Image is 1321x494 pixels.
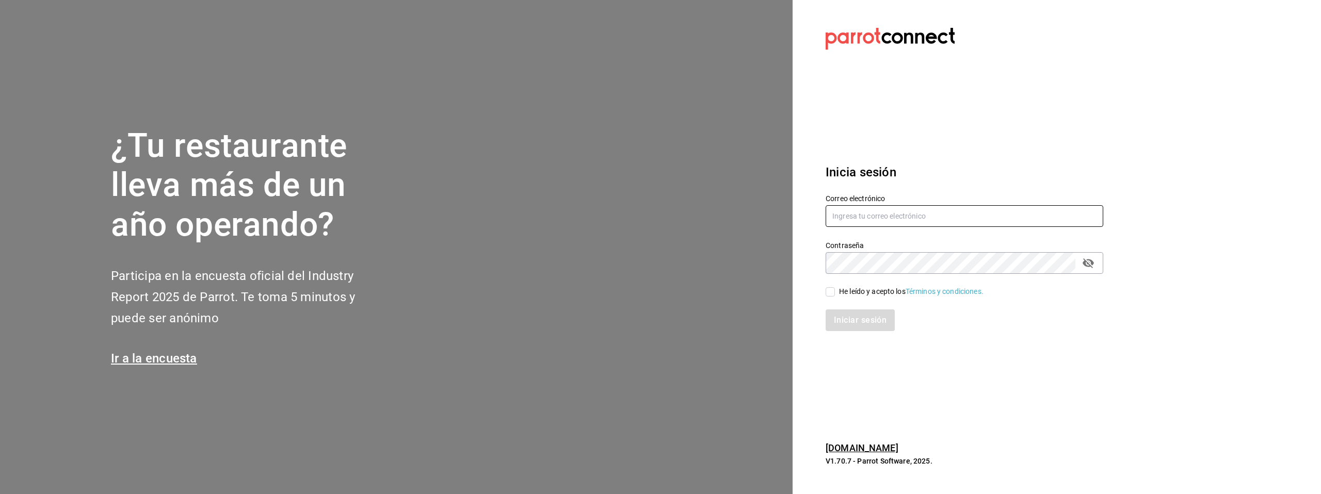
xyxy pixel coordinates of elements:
[826,241,1103,249] label: Contraseña
[111,126,390,245] h1: ¿Tu restaurante lleva más de un año operando?
[826,194,1103,202] label: Correo electrónico
[1080,254,1097,272] button: passwordField
[906,287,984,295] a: Términos y condiciones.
[826,205,1103,227] input: Ingresa tu correo electrónico
[839,286,984,297] div: He leído y acepto los
[111,351,197,366] a: Ir a la encuesta
[826,442,898,453] a: [DOMAIN_NAME]
[826,456,1103,466] p: V1.70.7 - Parrot Software, 2025.
[826,163,1103,182] h3: Inicia sesión
[111,266,390,328] h2: Participa en la encuesta oficial del Industry Report 2025 de Parrot. Te toma 5 minutos y puede se...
